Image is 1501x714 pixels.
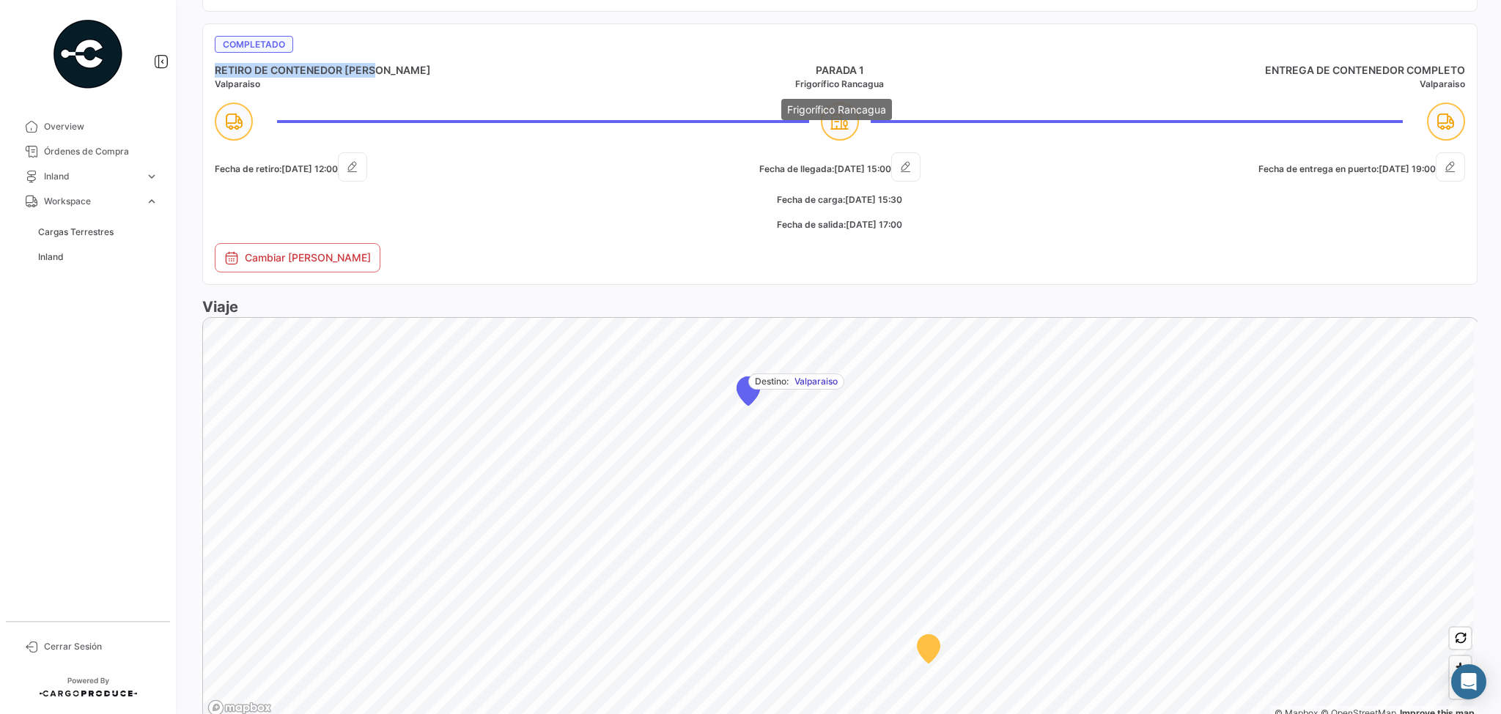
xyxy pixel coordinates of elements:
[215,36,293,53] span: Completado
[145,170,158,183] span: expand_more
[215,78,632,91] h5: Valparaiso
[51,18,125,91] img: powered-by.png
[1048,152,1465,182] h5: Fecha de entrega en puerto:
[834,163,891,174] span: [DATE] 15:00
[1450,678,1471,699] span: Zoom out
[215,243,380,272] button: Cambiar [PERSON_NAME]
[632,78,1049,91] h5: Frigorífico Rancagua
[632,218,1049,231] h5: Fecha de salida:
[44,170,139,183] span: Inland
[845,194,902,205] span: [DATE] 15:30
[44,195,139,208] span: Workspace
[215,152,632,182] h5: Fecha de retiro:
[1048,78,1465,91] h5: Valparaiso
[1048,63,1465,78] h4: ENTREGA DE CONTENEDOR COMPLETO
[781,99,892,120] div: Frigorífico Rancagua
[281,163,338,174] span: [DATE] 12:00
[1451,664,1486,699] div: Abrir Intercom Messenger
[44,145,158,158] span: Órdenes de Compra
[215,63,632,78] h4: RETIRO DE CONTENEDOR [PERSON_NAME]
[632,152,1049,182] h5: Fecha de llegada:
[32,221,164,243] a: Cargas Terrestres
[12,139,164,164] a: Órdenes de Compra
[755,375,789,388] span: Destino:
[202,297,1478,317] h3: Viaje
[632,63,1049,78] h4: PARADA 1
[44,120,158,133] span: Overview
[32,246,164,268] a: Inland
[38,250,64,264] span: Inland
[794,375,838,388] span: Valparaiso
[12,114,164,139] a: Overview
[1379,163,1436,174] span: [DATE] 19:00
[917,634,940,663] div: Map marker
[38,226,114,239] span: Cargas Terrestres
[145,195,158,208] span: expand_more
[632,193,1049,207] h5: Fecha de carga:
[1450,656,1471,677] button: Zoom in
[737,376,760,406] div: Map marker
[1450,677,1471,699] button: Zoom out
[846,219,902,230] span: [DATE] 17:00
[44,640,158,653] span: Cerrar Sesión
